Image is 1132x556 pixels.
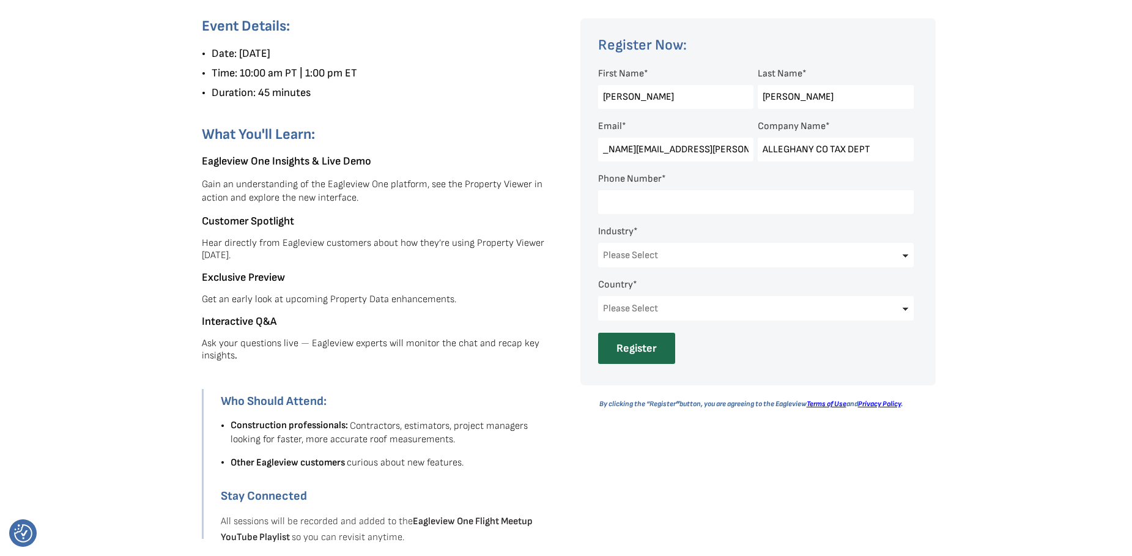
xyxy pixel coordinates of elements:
a: Privacy Policy [858,399,901,409]
a: Terms of Use [807,399,846,409]
i: button, you are agreeing to the Eagleview [679,399,807,409]
span: Last Name [758,68,802,80]
input: Register [598,333,675,364]
i: and [846,399,858,409]
strong: Who Should Attend: [221,394,327,409]
span: All sessions will be recorded and added to the [221,516,413,527]
span: Get an early look at upcoming Property Data enhancements. [202,293,456,305]
span: Industry [598,226,634,237]
span: Country [598,279,633,291]
span: Phone Number [598,173,662,185]
i: . [901,399,903,409]
span: Exclusive Preview [202,270,285,283]
i: By clicking the “Register [599,399,676,409]
span: curious about new features. [347,457,464,469]
span: Construction professionals: [231,420,348,431]
span: Time: 10:00 am PT | 1:00 pm ET [212,67,357,80]
button: Consent Preferences [14,524,32,543]
span: so you can revisit anytime. [292,532,404,543]
span: Gain an understanding of the Eagleview One platform, see the Property Viewer in action and explor... [202,179,542,204]
span: Contractors, estimators, project managers looking for faster, more accurate roof measurements. [231,420,528,445]
span: Register Now: [598,36,687,54]
span: Interactive Q&A [202,314,276,327]
span: Customer Spotlight [202,214,294,227]
strong: Stay Connected [221,489,307,503]
span: . [235,349,237,361]
span: Event Details: [202,17,290,35]
img: Revisit consent button [14,524,32,543]
span: What You'll Learn: [202,125,315,143]
span: Other Eagleview customers [231,457,345,469]
span: Date: [DATE] [212,47,270,60]
span: Ask your questions live — Eagleview experts will monitor the chat and recap key insights [202,337,539,361]
i: ” [676,399,679,409]
span: Eagleview One Insights & Live Demo [202,155,371,168]
span: Duration: 45 minutes [212,86,311,99]
span: First Name [598,68,644,80]
span: Email [598,120,622,132]
span: Company Name [758,120,826,132]
span: Hear directly from Eagleview customers about how they’re using Property Viewer [DATE]. [202,237,544,261]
